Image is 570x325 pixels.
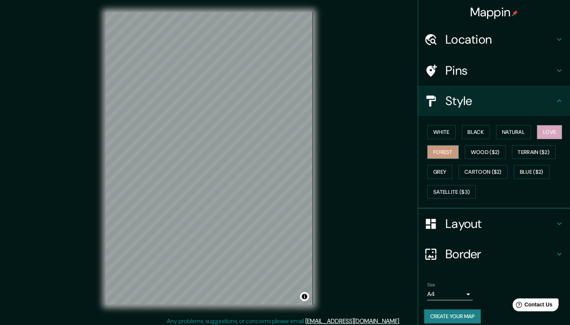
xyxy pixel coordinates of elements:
[427,145,459,159] button: Forest
[496,125,531,139] button: Natural
[514,165,549,179] button: Blue ($2)
[427,125,456,139] button: White
[462,125,490,139] button: Black
[427,282,435,288] label: Size
[106,12,313,305] canvas: Map
[445,246,555,262] h4: Border
[418,55,570,86] div: Pins
[418,209,570,239] div: Layout
[418,86,570,116] div: Style
[445,216,555,231] h4: Layout
[427,165,452,179] button: Grey
[502,295,562,317] iframe: Help widget launcher
[427,288,473,300] div: A4
[445,32,555,47] h4: Location
[300,292,309,301] button: Toggle attribution
[512,10,518,16] img: pin-icon.png
[427,185,476,199] button: Satellite ($3)
[470,5,518,20] h4: Mappin
[537,125,562,139] button: Love
[424,309,481,323] button: Create your map
[465,145,506,159] button: Wood ($2)
[306,317,399,325] a: [EMAIL_ADDRESS][DOMAIN_NAME]
[445,93,555,108] h4: Style
[512,145,556,159] button: Terrain ($2)
[458,165,508,179] button: Cartoon ($2)
[418,24,570,55] div: Location
[445,63,555,78] h4: Pins
[418,239,570,269] div: Border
